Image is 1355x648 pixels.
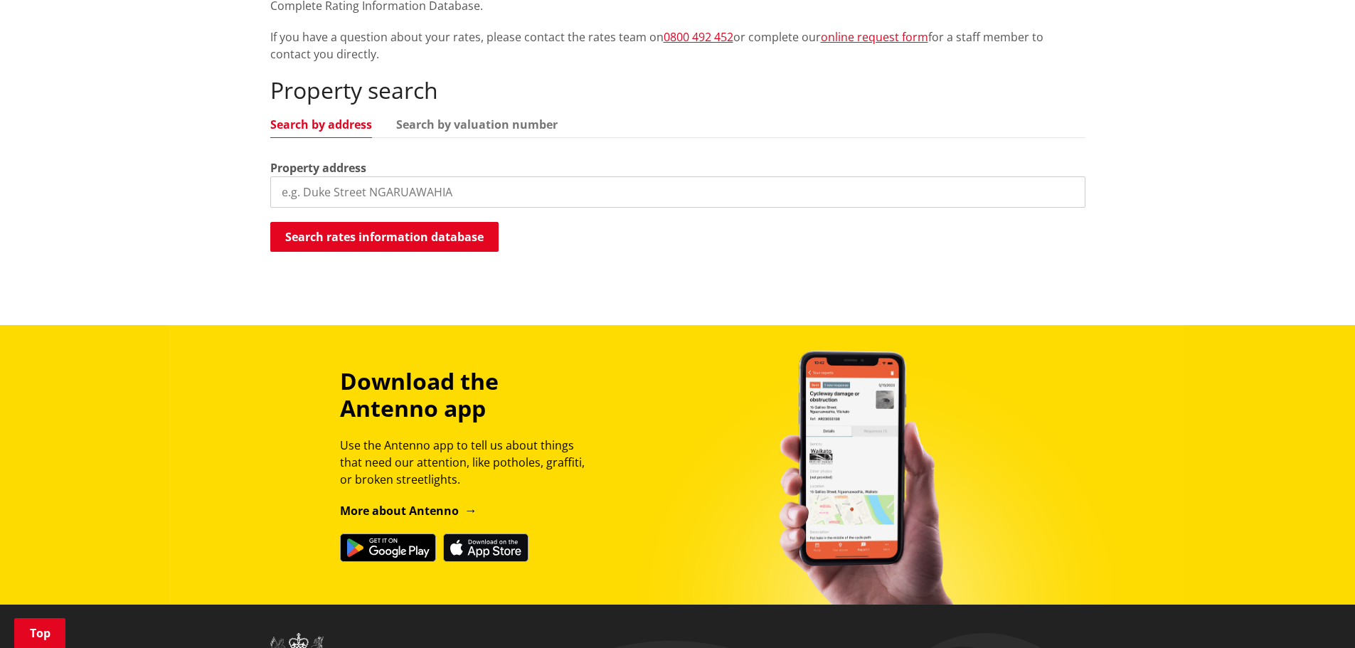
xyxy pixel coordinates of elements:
a: Search by address [270,119,372,130]
p: If you have a question about your rates, please contact the rates team on or complete our for a s... [270,28,1085,63]
p: Use the Antenno app to tell us about things that need our attention, like potholes, graffiti, or ... [340,437,597,488]
a: 0800 492 452 [664,29,733,45]
h2: Property search [270,77,1085,104]
a: Top [14,618,65,648]
a: Search by valuation number [396,119,558,130]
label: Property address [270,159,366,176]
a: online request form [821,29,928,45]
input: e.g. Duke Street NGARUAWAHIA [270,176,1085,208]
img: Get it on Google Play [340,533,436,562]
iframe: Messenger Launcher [1290,588,1341,639]
button: Search rates information database [270,222,499,252]
a: More about Antenno [340,503,477,519]
img: Download on the App Store [443,533,528,562]
h3: Download the Antenno app [340,368,597,423]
